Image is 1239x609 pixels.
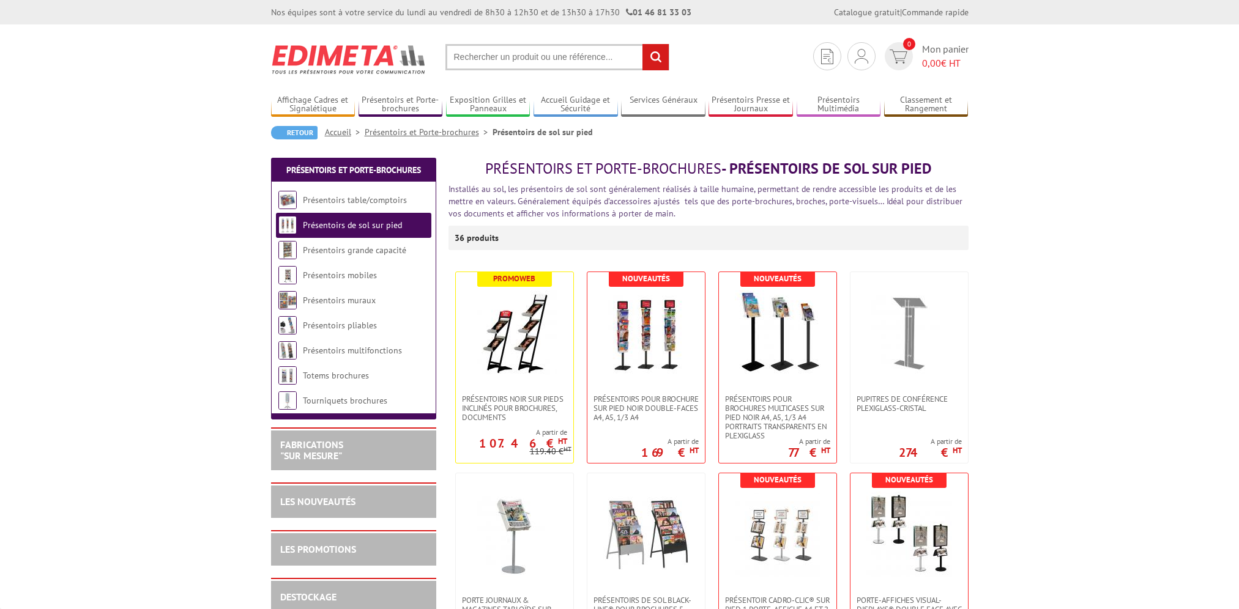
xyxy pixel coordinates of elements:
[603,290,689,376] img: Présentoirs pour brochure sur pied NOIR double-faces A4, A5, 1/3 A4
[587,394,705,422] a: Présentoirs pour brochure sur pied NOIR double-faces A4, A5, 1/3 A4
[735,492,820,577] img: Présentoir Cadro-Clic® sur pied 1 porte-affiche A4 et 2 étagères brochures
[303,270,377,281] a: Présentoirs mobiles
[725,394,830,440] span: Présentoirs pour brochures multicases sur pied NOIR A4, A5, 1/3 A4 Portraits transparents en plex...
[278,316,297,334] img: Présentoirs pliables
[797,95,881,115] a: Présentoirs Multimédia
[641,449,699,456] p: 169 €
[857,394,962,413] span: Pupitres de conférence plexiglass-cristal
[448,183,962,219] font: Installés au sol, les présentoirs de sol sont généralement réalisés à taille humaine, permettant ...
[278,291,297,309] img: Présentoirs muraux
[922,57,941,69] span: 0,00
[690,445,699,456] sup: HT
[278,241,297,259] img: Présentoirs grande capacité
[834,7,900,18] a: Catalogue gratuit
[325,127,365,138] a: Accueil
[359,95,443,115] a: Présentoirs et Porte-brochures
[866,290,952,376] img: Pupitres de conférence plexiglass-cristal
[303,295,376,306] a: Présentoirs muraux
[890,50,907,64] img: devis rapide
[278,341,297,360] img: Présentoirs multifonctions
[622,273,670,284] b: Nouveautés
[278,366,297,385] img: Totems brochures
[280,438,343,462] a: FABRICATIONS"Sur Mesure"
[303,395,387,406] a: Tourniquets brochures
[754,474,802,485] b: Nouveautés
[446,95,530,115] a: Exposition Grilles et Panneaux
[303,194,407,205] a: Présentoirs table/comptoirs
[365,127,493,138] a: Présentoirs et Porte-brochures
[271,95,355,115] a: Affichage Cadres et Signalétique
[922,56,969,70] span: € HT
[719,394,836,440] a: Présentoirs pour brochures multicases sur pied NOIR A4, A5, 1/3 A4 Portraits transparents en plex...
[903,38,915,50] span: 0
[286,164,421,175] a: Présentoirs et Porte-brochures
[303,370,369,381] a: Totems brochures
[558,436,567,446] sup: HT
[866,492,952,577] img: Porte-affiches Visual-Displays® double face avec 2 cadres 60x80 cm et 2 étagères inclinées
[303,245,406,256] a: Présentoirs grande capacité
[456,427,567,437] span: A partir de
[754,273,802,284] b: Nouveautés
[448,161,969,177] h1: - Présentoirs de sol sur pied
[278,391,297,410] img: Tourniquets brochures
[280,591,337,603] a: DESTOCKAGE
[278,191,297,209] img: Présentoirs table/comptoirs
[455,226,500,250] p: 36 produits
[788,437,830,446] span: A partir de
[456,394,573,422] a: Présentoirs NOIR sur pieds inclinés pour brochures, documents
[603,492,689,577] img: Présentoirs de sol Black-Line® pour brochures 5 Cases - Noirs ou Gris
[642,44,669,70] input: rechercher
[709,95,793,115] a: Présentoirs Presse et Journaux
[899,437,962,446] span: A partir de
[593,394,699,422] span: Présentoirs pour brochure sur pied NOIR double-faces A4, A5, 1/3 A4
[271,37,427,82] img: Edimeta
[922,42,969,70] span: Mon panier
[641,437,699,446] span: A partir de
[564,445,571,453] sup: HT
[271,126,318,139] a: Retour
[462,394,567,422] span: Présentoirs NOIR sur pieds inclinés pour brochures, documents
[821,445,830,456] sup: HT
[445,44,669,70] input: Rechercher un produit ou une référence...
[493,126,593,138] li: Présentoirs de sol sur pied
[530,447,571,456] p: 119.40 €
[280,495,355,508] a: LES NOUVEAUTÉS
[280,543,356,555] a: LES PROMOTIONS
[788,449,830,456] p: 77 €
[626,7,691,18] strong: 01 46 81 33 03
[278,266,297,284] img: Présentoirs mobiles
[902,7,969,18] a: Commande rapide
[884,95,969,115] a: Classement et Rangement
[493,273,535,284] b: Promoweb
[479,440,567,447] p: 107.46 €
[850,394,968,413] a: Pupitres de conférence plexiglass-cristal
[899,449,962,456] p: 274 €
[735,290,820,376] img: Présentoirs pour brochures multicases sur pied NOIR A4, A5, 1/3 A4 Portraits transparents en plex...
[303,220,402,231] a: Présentoirs de sol sur pied
[882,42,969,70] a: devis rapide 0 Mon panier 0,00€ HT
[621,95,705,115] a: Services Généraux
[953,445,962,456] sup: HT
[303,320,377,331] a: Présentoirs pliables
[885,474,933,485] b: Nouveautés
[485,159,721,178] span: Présentoirs et Porte-brochures
[855,49,868,64] img: devis rapide
[472,492,557,577] img: Porte Journaux & Magazines Tabloïds sur pied fixe H 77 cm
[534,95,618,115] a: Accueil Guidage et Sécurité
[834,6,969,18] div: |
[278,216,297,234] img: Présentoirs de sol sur pied
[271,6,691,18] div: Nos équipes sont à votre service du lundi au vendredi de 8h30 à 12h30 et de 13h30 à 17h30
[821,49,833,64] img: devis rapide
[303,345,402,356] a: Présentoirs multifonctions
[472,290,557,375] img: Présentoirs NOIR sur pieds inclinés pour brochures, documents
